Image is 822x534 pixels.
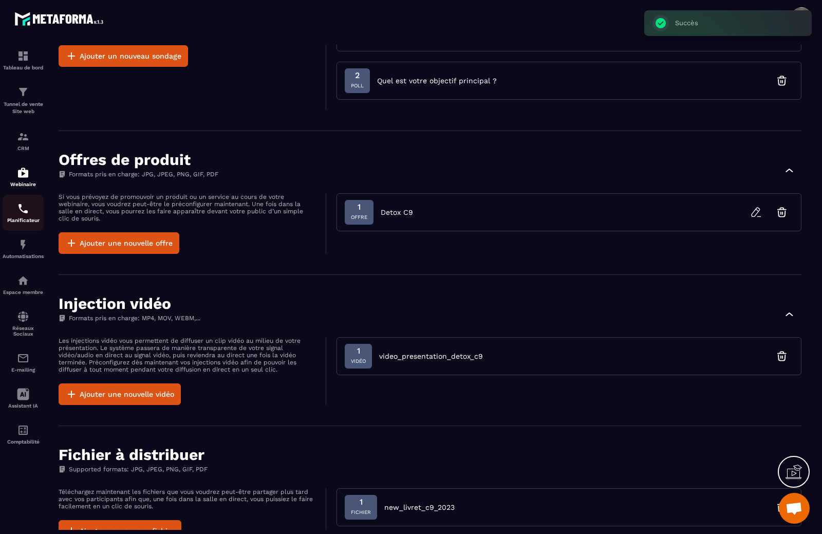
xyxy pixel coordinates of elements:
p: Formats pris en charge: JPG, JPEG, PNG, GIF, PDF [59,171,218,178]
p: Automatisations [3,253,44,259]
img: scheduler [17,202,29,215]
a: automationsautomationsWebinaire [3,159,44,195]
p: Tunnel de vente Site web [3,101,44,115]
a: schedulerschedulerPlanificateur [3,195,44,231]
div: Ouvrir le chat [779,493,810,524]
a: Assistant IA [3,380,44,416]
p: E-mailing [3,367,44,373]
p: Réseaux Sociaux [3,325,44,337]
span: 1 [351,346,366,356]
img: automations [17,167,29,179]
img: accountant [17,424,29,436]
button: Ajouter une nouvelle offre [59,232,179,254]
p: Tableau de bord [3,65,44,70]
p: Comptabilité [3,439,44,445]
span: new_livret_c9_2023 [384,502,455,512]
p: Assistant IA [3,403,44,409]
span: Quel est votre objectif principal ? [377,76,497,86]
h2: Fichier à distribuer [59,447,208,463]
p: Formats pris en charge: MP4, MOV, WEBM,... [59,315,200,322]
p: Les injections vidéo vous permettent de diffuser un clip vidéo au milieu de votre présentation. L... [59,337,315,373]
button: Ajouter un nouveau sondage [59,45,188,67]
p: CRM [3,145,44,151]
img: formation [17,86,29,98]
button: Ajouter une nouvelle vidéo [59,383,181,405]
img: formation [17,131,29,143]
img: logo [14,9,107,28]
a: formationformationTunnel de vente Site web [3,78,44,123]
p: Supported formats: JPG, JPEG, PNG, GIF, PDF [59,466,208,473]
p: Espace membre [3,289,44,295]
span: video_presentation_detox_c9 [379,351,483,361]
span: Offre [351,212,367,223]
img: automations [17,274,29,287]
p: Webinaire [3,181,44,187]
p: Si vous prévoyez de promouvoir un produit ou un service au cours de votre webinaire, vous voudrez... [59,193,315,222]
span: 1 [351,497,371,507]
a: emailemailE-mailing [3,344,44,380]
img: social-network [17,310,29,323]
span: 1 [351,202,367,212]
span: 2 [351,70,364,81]
a: accountantaccountantComptabilité [3,416,44,452]
span: Detox C9 [381,207,413,217]
a: automationsautomationsEspace membre [3,267,44,303]
img: formation [17,50,29,62]
h2: Injection vidéo [59,296,200,312]
span: Poll [351,81,364,91]
img: email [17,352,29,364]
a: social-networksocial-networkRéseaux Sociaux [3,303,44,344]
a: automationsautomationsAutomatisations [3,231,44,267]
img: automations [17,238,29,251]
span: Vidéo [351,356,366,366]
h2: Offres de produit [59,152,218,168]
p: Planificateur [3,217,44,223]
p: Téléchargez maintenant les fichiers que vous voudrez peut-être partager plus tard avec vos partic... [59,488,315,510]
a: formationformationCRM [3,123,44,159]
span: fichier [351,507,371,518]
a: formationformationTableau de bord [3,42,44,78]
